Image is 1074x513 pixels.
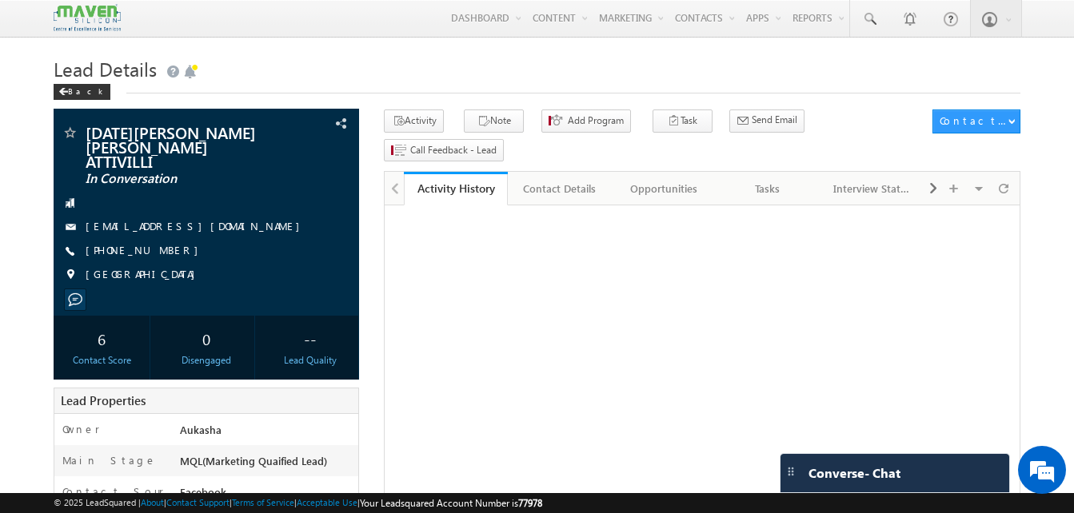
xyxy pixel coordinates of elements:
span: Send Email [752,113,797,127]
span: Call Feedback - Lead [410,143,497,157]
a: Activity History [404,172,508,205]
div: 6 [58,324,146,353]
span: [DATE][PERSON_NAME] [PERSON_NAME] ATTIVILLI [86,125,273,168]
a: Contact Details [508,172,612,205]
button: Call Feedback - Lead [384,139,504,162]
div: Opportunities [625,179,702,198]
span: Add Program [568,113,624,128]
button: Contact Actions [932,109,1020,133]
span: © 2025 LeadSquared | | | | | [54,495,542,511]
span: Aukasha [180,423,222,436]
span: In Conversation [86,171,273,187]
div: -- [266,324,354,353]
span: [PHONE_NUMBER] [86,243,206,259]
span: [GEOGRAPHIC_DATA] [86,267,203,283]
img: Custom Logo [54,4,121,32]
button: Task [653,109,713,133]
button: Activity [384,109,444,133]
label: Contact Source [62,484,165,513]
a: Opportunities [613,172,717,205]
div: Lead Quality [266,353,354,368]
label: Owner [62,422,100,436]
div: Contact Actions [940,113,1008,128]
a: Interview Status [820,172,924,205]
button: Send Email [729,109,805,133]
span: Your Leadsquared Account Number is [360,497,542,509]
a: Acceptable Use [297,497,357,507]
div: Contact Details [521,179,597,198]
div: 0 [162,324,250,353]
div: Interview Status [833,179,910,198]
span: Converse - Chat [808,466,900,480]
button: Add Program [541,109,631,133]
a: [EMAIL_ADDRESS][DOMAIN_NAME] [86,219,308,233]
span: 77978 [518,497,542,509]
img: carter-drag [785,465,797,478]
div: Contact Score [58,353,146,368]
div: Activity History [416,181,496,196]
a: Contact Support [166,497,230,507]
label: Main Stage [62,453,157,467]
a: About [141,497,164,507]
a: Terms of Service [232,497,294,507]
span: Lead Details [54,56,157,82]
a: Tasks [717,172,820,205]
button: Note [464,109,524,133]
div: Tasks [729,179,806,198]
div: Facebook [176,484,358,507]
span: Lead Properties [61,392,146,408]
div: Disengaged [162,353,250,368]
div: MQL(Marketing Quaified Lead) [176,453,358,475]
a: Back [54,83,118,97]
div: Back [54,84,110,100]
